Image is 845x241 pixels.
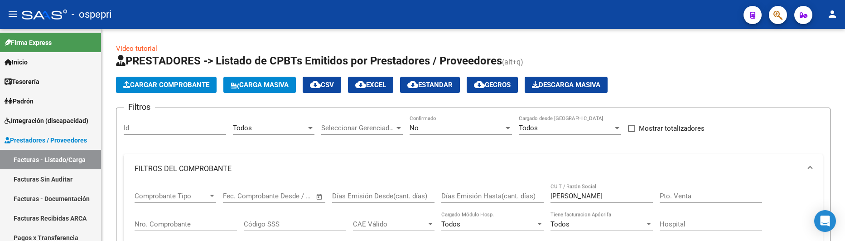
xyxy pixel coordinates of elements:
[7,9,18,20] mat-icon: menu
[525,77,608,93] app-download-masive: Descarga masiva de comprobantes (adjuntos)
[355,81,386,89] span: EXCEL
[525,77,608,93] button: Descarga Masiva
[474,81,511,89] span: Gecros
[231,81,289,89] span: Carga Masiva
[400,77,460,93] button: Estandar
[519,124,538,132] span: Todos
[474,79,485,90] mat-icon: cloud_download
[124,154,823,183] mat-expansion-panel-header: FILTROS DEL COMPROBANTE
[72,5,111,25] span: - ospepri
[355,79,366,90] mat-icon: cloud_download
[116,77,217,93] button: Cargar Comprobante
[116,54,502,67] span: PRESTADORES -> Listado de CPBTs Emitidos por Prestadores / Proveedores
[407,81,453,89] span: Estandar
[233,124,252,132] span: Todos
[303,77,341,93] button: CSV
[348,77,393,93] button: EXCEL
[135,192,208,200] span: Comprobante Tipo
[550,220,570,228] span: Todos
[5,135,87,145] span: Prestadores / Proveedores
[441,220,460,228] span: Todos
[410,124,419,132] span: No
[5,38,52,48] span: Firma Express
[639,123,705,134] span: Mostrar totalizadores
[135,164,801,174] mat-panel-title: FILTROS DEL COMPROBANTE
[321,124,395,132] span: Seleccionar Gerenciador
[814,210,836,232] div: Open Intercom Messenger
[268,192,312,200] input: Fecha fin
[407,79,418,90] mat-icon: cloud_download
[223,192,260,200] input: Fecha inicio
[310,79,321,90] mat-icon: cloud_download
[5,57,28,67] span: Inicio
[5,96,34,106] span: Padrón
[532,81,600,89] span: Descarga Masiva
[124,101,155,113] h3: Filtros
[5,77,39,87] span: Tesorería
[502,58,523,66] span: (alt+q)
[310,81,334,89] span: CSV
[5,116,88,126] span: Integración (discapacidad)
[827,9,838,20] mat-icon: person
[467,77,518,93] button: Gecros
[314,192,325,202] button: Open calendar
[123,81,209,89] span: Cargar Comprobante
[223,77,296,93] button: Carga Masiva
[116,44,157,53] a: Video tutorial
[353,220,426,228] span: CAE Válido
